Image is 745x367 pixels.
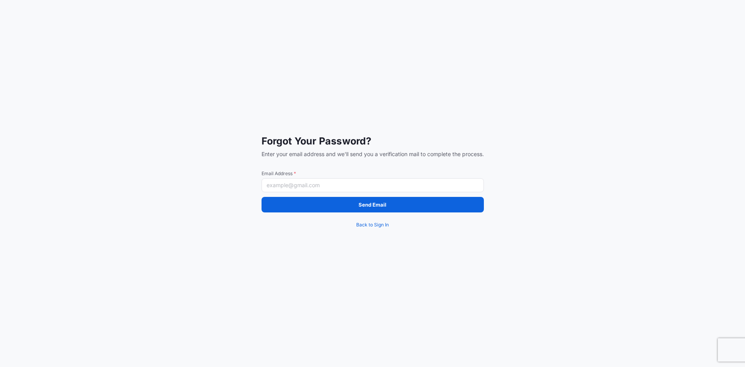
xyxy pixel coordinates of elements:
[262,170,484,177] span: Email Address
[262,197,484,212] button: Send Email
[262,150,484,158] span: Enter your email address and we'll send you a verification mail to complete the process.
[262,217,484,233] a: Back to Sign In
[262,178,484,192] input: example@gmail.com
[359,201,386,209] p: Send Email
[262,135,484,147] span: Forgot Your Password?
[356,221,389,229] span: Back to Sign In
